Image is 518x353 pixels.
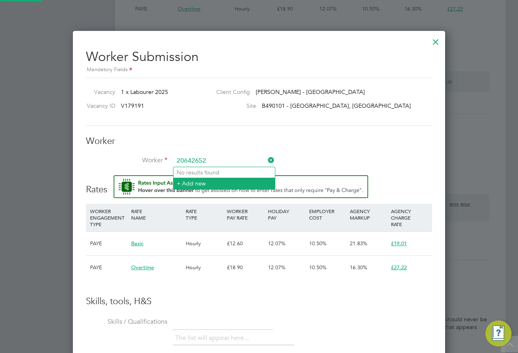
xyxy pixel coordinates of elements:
[210,102,256,109] label: Site
[83,88,115,96] label: Vacancy
[256,88,365,96] span: [PERSON_NAME] - [GEOGRAPHIC_DATA]
[86,318,167,326] label: Skills / Qualifications
[262,102,411,109] span: B490101 - [GEOGRAPHIC_DATA], [GEOGRAPHIC_DATA]
[121,102,144,109] span: V179191
[174,155,274,167] input: Search for...
[348,204,389,225] div: AGENCY MARKUP
[121,88,168,96] span: 1 x Labourer 2025
[88,204,129,231] div: WORKER ENGAGEMENT TYPE
[86,296,432,307] h3: Skills, tools, H&S
[173,167,275,178] li: No results found
[225,256,266,279] div: £18.90
[350,264,367,271] span: 16.30%
[184,256,225,279] div: Hourly
[86,175,432,196] h3: Rates
[175,333,252,344] li: The list will appear here...
[309,264,327,271] span: 10.50%
[307,204,348,225] div: EMPLOYER COST
[88,256,129,279] div: PAYE
[266,204,307,225] div: HOLIDAY PAY
[131,240,143,247] span: Basic
[391,264,407,271] span: £27.22
[131,264,154,271] span: Overtime
[210,88,250,96] label: Client Config
[350,240,367,247] span: 21.83%
[86,65,432,74] div: Mandatory Fields
[268,264,285,271] span: 12.07%
[88,232,129,255] div: PAYE
[86,42,432,74] h2: Worker Submission
[225,204,266,225] div: WORKER PAY RATE
[485,320,511,346] button: Engage Resource Center
[83,102,115,109] label: Vacancy ID
[309,240,327,247] span: 10.50%
[184,204,225,225] div: RATE TYPE
[268,240,285,247] span: 12.07%
[184,232,225,255] div: Hourly
[86,156,167,165] label: Worker
[86,135,432,147] h3: Worker
[225,232,266,255] div: £12.60
[114,175,368,198] button: Rate Assistant
[391,240,407,247] span: £19.01
[389,204,430,231] div: AGENCY CHARGE RATE
[173,178,275,189] li: + Add new
[129,204,184,225] div: RATE NAME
